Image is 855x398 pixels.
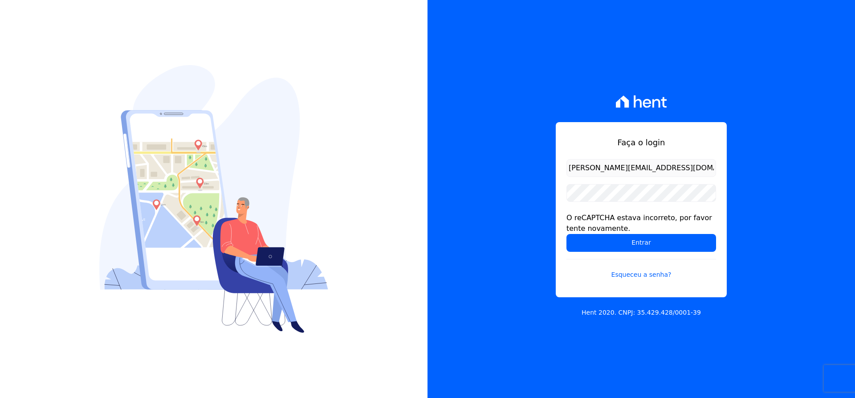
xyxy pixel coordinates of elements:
[582,308,701,317] p: Hent 2020. CNPJ: 35.429.428/0001-39
[566,213,716,234] div: O reCAPTCHA estava incorreto, por favor tente novamente.
[566,159,716,177] input: Email
[99,65,328,333] img: Login
[566,259,716,279] a: Esqueceu a senha?
[566,234,716,252] input: Entrar
[566,136,716,148] h1: Faça o login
